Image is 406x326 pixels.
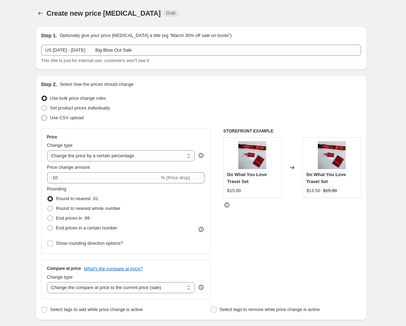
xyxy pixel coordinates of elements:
[50,96,106,101] span: Use bulk price change rules
[198,284,205,291] div: help
[47,186,67,191] span: Rounding
[161,175,190,180] span: % (Price drop)
[50,105,110,111] span: Set product prices individually
[56,241,123,246] span: Show rounding direction options?
[47,274,73,280] span: Change type
[47,134,57,140] h3: Price
[41,58,149,63] span: This title is just for internal use, customers won't see it
[306,187,320,194] div: $13.50
[50,115,84,120] span: Use CSV upload
[56,196,98,201] span: Round to nearest .01
[318,141,346,169] img: 910550_80x.jpg
[227,187,241,194] div: $15.00
[56,206,121,211] span: Round to nearest whole number
[60,81,133,88] p: Select how the prices should change
[323,187,337,194] strike: $15.00
[36,8,45,18] button: Price change jobs
[47,165,90,170] span: Price change amount
[47,9,161,17] span: Create new price [MEDICAL_DATA]
[223,128,361,134] h6: STOREFRONT EXAMPLE
[50,307,143,312] span: Select tags to add while price change is active
[56,215,90,221] span: End prices in .99
[56,225,117,230] span: End prices in a certain number
[306,172,346,184] span: Do What You Love Travel Set
[41,32,57,39] h2: Step 1.
[60,32,231,39] p: Optionally give your price [MEDICAL_DATA] a title (eg "March 30% off sale on boots")
[47,143,73,148] span: Change type
[238,141,266,169] img: 910550_80x.jpg
[84,266,143,271] button: What's the compare at price?
[220,307,320,312] span: Select tags to remove while price change is active
[227,172,267,184] span: Do What You Love Travel Set
[41,81,57,88] h2: Step 2.
[47,172,160,183] input: -15
[41,45,361,56] input: 30% off holiday sale
[166,10,175,16] span: Draft
[198,152,205,159] div: help
[47,266,81,271] h3: Compare at price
